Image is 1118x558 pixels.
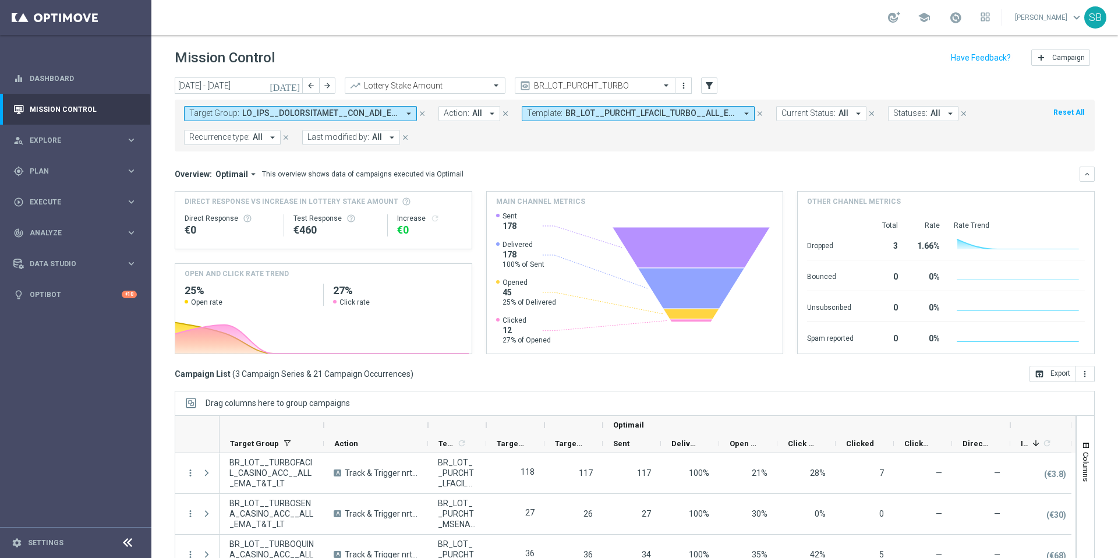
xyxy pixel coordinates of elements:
[268,77,303,95] button: [DATE]
[1031,50,1090,66] button: add Campaign
[13,136,137,145] button: person_search Explore keyboard_arrow_right
[457,439,466,448] i: refresh
[345,468,418,478] span: Track & Trigger nrt_purchased_tickets
[319,77,335,94] button: arrow_forward
[555,439,583,448] span: Targeted Responders
[500,107,511,120] button: close
[253,132,263,142] span: All
[1042,439,1052,448] i: refresh
[185,284,314,298] h2: 25%
[126,227,137,238] i: keyboard_arrow_right
[1036,53,1046,62] i: add
[788,439,816,448] span: Click Rate
[418,110,426,118] i: close
[334,551,341,558] span: A
[960,110,968,118] i: close
[1021,439,1028,448] span: Increase
[397,223,462,237] div: €0
[613,439,629,448] span: Sent
[13,135,126,146] div: Explore
[345,77,505,94] ng-select: Lottery Stake Amount
[30,199,126,206] span: Execute
[912,221,940,230] div: Rate
[678,79,689,93] button: more_vert
[912,328,940,347] div: 0%
[185,223,274,237] div: €0
[215,169,248,179] span: Optimail
[417,107,427,120] button: close
[918,11,931,24] span: school
[13,279,137,310] div: Optibot
[220,453,1071,494] div: Press SPACE to select this row.
[912,266,940,285] div: 0%
[637,468,651,478] span: 117
[267,132,278,143] i: arrow_drop_down
[503,335,551,345] span: 27% of Opened
[525,507,535,518] label: 27
[613,421,644,429] span: Optimail
[323,82,331,90] i: arrow_forward
[945,108,956,119] i: arrow_drop_down
[496,196,585,207] h4: Main channel metrics
[807,297,854,316] div: Unsubscribed
[30,94,137,125] a: Mission Control
[411,369,413,379] span: )
[13,73,24,84] i: equalizer
[755,107,765,120] button: close
[741,108,752,119] i: arrow_drop_down
[438,106,500,121] button: Action: All arrow_drop_down
[334,469,341,476] span: A
[126,196,137,207] i: keyboard_arrow_right
[642,509,651,518] span: 27
[1052,54,1085,62] span: Campaign
[13,135,24,146] i: person_search
[879,468,884,478] span: 7
[30,137,126,144] span: Explore
[232,369,235,379] span: (
[13,290,137,299] button: lightbulb Optibot +10
[1075,366,1095,382] button: more_vert
[333,284,462,298] h2: 27%
[701,77,717,94] button: filter_alt
[126,258,137,269] i: keyboard_arrow_right
[838,108,848,118] span: All
[807,266,854,285] div: Bounced
[13,166,126,176] div: Plan
[13,228,137,238] div: track_changes Analyze keyboard_arrow_right
[503,316,551,325] span: Clicked
[12,538,22,548] i: settings
[1052,106,1085,119] button: Reset All
[334,439,358,448] span: Action
[184,106,417,121] button: Target Group: LO_IPS__DOLORSITAMET__CON_ADI_ELI_SE, DO_EIU__TEMPORI_UTL__ETD_MAG_ALI_EN, AD_MIN__...
[455,437,466,450] span: Calculate column
[497,439,525,448] span: Targeted Customers
[13,259,137,269] button: Data Studio keyboard_arrow_right
[212,169,262,179] button: Optimail arrow_drop_down
[293,214,378,223] div: Test Response
[1014,9,1084,26] a: [PERSON_NAME]keyboard_arrow_down
[401,133,409,142] i: close
[521,467,535,477] label: 118
[503,240,544,249] span: Delivered
[400,131,411,144] button: close
[175,453,220,494] div: Press SPACE to select this row.
[1084,6,1106,29] div: SB
[229,457,314,489] span: BR_LOT__TURBOFACIL_CASINO_ACC__ALL_EMA_T&T_LT
[175,77,303,94] input: Select date range
[189,108,239,118] span: Target Group:
[248,169,259,179] i: arrow_drop_down
[242,108,399,118] span: LO_IPS__DOLORSITAMET__CON_ADI_ELI_SE, DO_EIU__TEMPORI_UTL__ETD_MAG_ALI_EN, AD_MIN__VENIAMQ_NOS__E...
[13,105,137,114] button: Mission Control
[503,221,517,231] span: 178
[13,197,126,207] div: Execute
[13,259,126,269] div: Data Studio
[282,133,290,142] i: close
[472,108,482,118] span: All
[220,494,1071,535] div: Press SPACE to select this row.
[185,269,289,279] h4: OPEN AND CLICK RATE TREND
[13,289,24,300] i: lightbulb
[904,439,932,448] span: Clicked & Responded
[994,509,1000,518] span: —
